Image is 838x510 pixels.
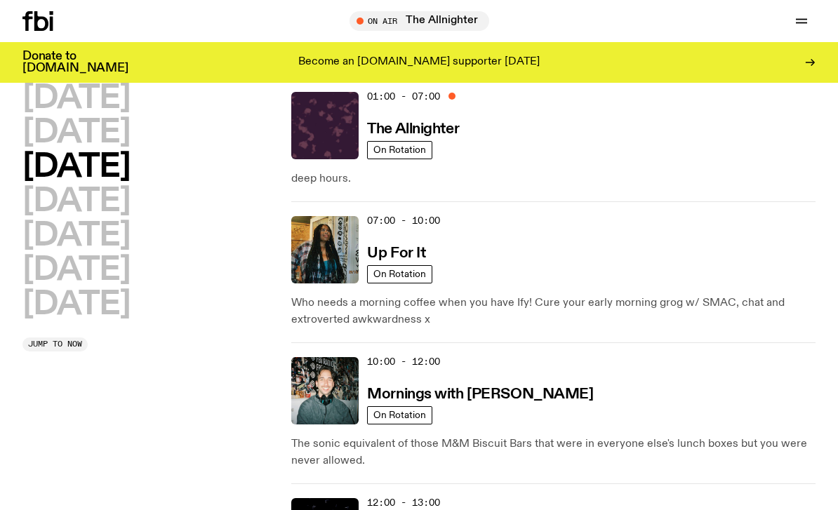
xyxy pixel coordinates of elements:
span: On Rotation [373,269,426,279]
a: Mornings with [PERSON_NAME] [367,384,593,402]
a: On Rotation [367,406,432,424]
button: [DATE] [22,255,130,286]
a: On Rotation [367,265,432,283]
button: Jump to now [22,337,88,351]
img: Radio presenter Ben Hansen sits in front of a wall of photos and an fbi radio sign. Film photo. B... [291,357,359,424]
span: 12:00 - 13:00 [367,496,440,509]
h3: The Allnighter [367,122,459,137]
h3: Donate to [DOMAIN_NAME] [22,51,128,74]
button: [DATE] [22,289,130,321]
span: On Rotation [373,145,426,155]
a: On Rotation [367,141,432,159]
button: [DATE] [22,117,130,149]
p: Who needs a morning coffee when you have Ify! Cure your early morning grog w/ SMAC, chat and extr... [291,295,816,328]
a: Up For It [367,243,425,261]
a: The Allnighter [367,119,459,137]
h3: Mornings with [PERSON_NAME] [367,387,593,402]
span: On Rotation [373,410,426,420]
span: Jump to now [28,340,82,348]
button: [DATE] [22,83,130,114]
p: deep hours. [291,170,816,187]
p: Become an [DOMAIN_NAME] supporter [DATE] [298,56,540,69]
button: [DATE] [22,186,130,217]
button: [DATE] [22,152,130,183]
button: On AirThe Allnighter [350,11,489,31]
span: 07:00 - 10:00 [367,214,440,227]
h3: Up For It [367,246,425,261]
img: Ify - a Brown Skin girl with black braided twists, looking up to the side with her tongue stickin... [291,216,359,283]
span: 10:00 - 12:00 [367,355,440,368]
p: The sonic equivalent of those M&M Biscuit Bars that were in everyone else's lunch boxes but you w... [291,436,816,469]
button: [DATE] [22,220,130,252]
span: 01:00 - 07:00 [367,90,440,103]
